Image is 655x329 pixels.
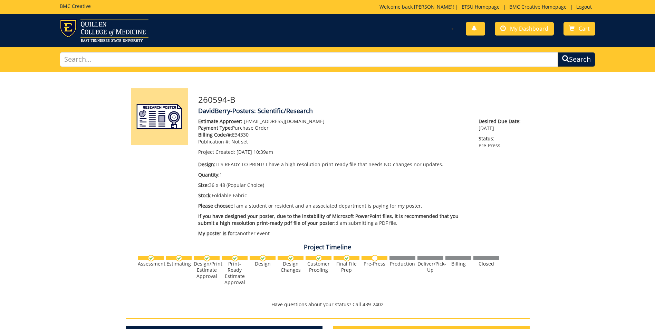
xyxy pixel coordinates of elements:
[166,261,192,267] div: Estimating
[126,244,530,251] h4: Project Timeline
[198,171,220,178] span: Quantity:
[344,255,350,261] img: checkmark
[334,261,359,273] div: Final File Prep
[288,255,294,261] img: checkmark
[198,149,235,155] span: Project Created:
[198,124,232,131] span: Payment Type:
[417,261,443,273] div: Deliver/Pick-Up
[198,171,469,178] p: 1
[260,255,266,261] img: checkmark
[479,135,524,142] span: Status:
[372,255,378,261] img: no
[479,135,524,149] p: Pre-Press
[458,3,503,10] a: ETSU Homepage
[176,255,182,261] img: checkmark
[510,25,548,32] span: My Dashboard
[198,213,459,226] span: If you have designed your poster, due to the instability of Microsoft PowerPoint files, it is rec...
[198,124,469,131] p: Purchase Order
[306,261,331,273] div: Customer Proofing
[579,25,590,32] span: Cart
[573,3,595,10] a: Logout
[414,3,453,10] a: [PERSON_NAME]
[495,22,554,36] a: My Dashboard
[198,108,524,114] h4: DavidBerry-Posters: Scientific/Research
[198,138,230,145] span: Publication #:
[379,3,595,10] p: Welcome back, ! | | |
[126,301,530,308] p: Have questions about your status? Call 439-2402
[198,118,242,124] span: Estimate Approver:
[198,182,469,189] p: 36 x 48 (Popular Choice)
[198,202,233,209] span: Please choose::
[198,213,469,227] p: I am submitting a PDF file.
[445,261,471,267] div: Billing
[506,3,570,10] a: BMC Creative Homepage
[198,118,469,125] p: [EMAIL_ADDRESS][DOMAIN_NAME]
[479,118,524,125] span: Desired Due Date:
[198,161,469,168] p: IT'S READY TO PRINT! I have a high resolution print-ready file that needs NO changes nor updates.
[198,192,469,199] p: Foldable Fabric
[198,131,232,138] span: Billing Code/#:
[222,261,248,286] div: Print-Ready Estimate Approval
[389,261,415,267] div: Production
[198,131,469,138] p: E34330
[479,118,524,132] p: [DATE]
[198,182,209,188] span: Size:
[131,88,188,145] img: Product featured image
[316,255,322,261] img: checkmark
[564,22,595,36] a: Cart
[60,52,558,67] input: Search...
[138,261,164,267] div: Assessment
[198,192,212,199] span: Stock:
[204,255,210,261] img: checkmark
[60,3,91,9] h5: BMC Creative
[237,149,273,155] span: [DATE] 10:39am
[473,261,499,267] div: Closed
[198,161,215,168] span: Design:
[148,255,154,261] img: checkmark
[558,52,595,67] button: Search
[198,230,237,237] span: My poster is for::
[198,230,469,237] p: another event
[194,261,220,279] div: Design/Print Estimate Approval
[278,261,304,273] div: Design Changes
[250,261,276,267] div: Design
[362,261,387,267] div: Pre-Press
[198,95,524,104] h3: 260594-B
[60,19,148,42] img: ETSU logo
[232,255,238,261] img: checkmark
[198,202,469,209] p: I am a student or resident and an associated department is paying for my poster.
[231,138,248,145] span: Not set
